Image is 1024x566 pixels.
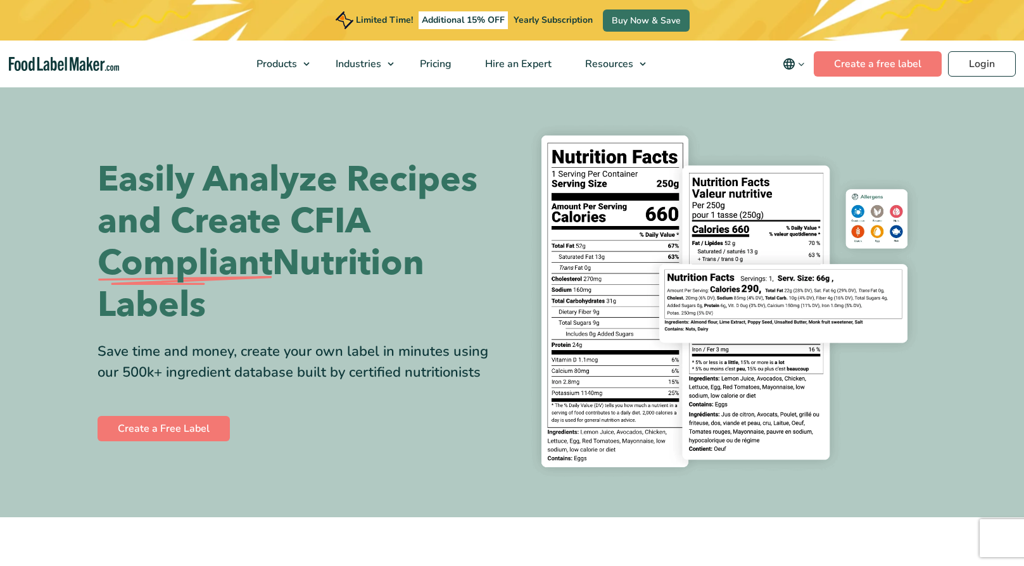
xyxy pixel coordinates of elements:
span: Resources [581,57,635,71]
a: Hire an Expert [469,41,566,87]
span: Products [253,57,298,71]
span: Industries [332,57,382,71]
a: Products [240,41,316,87]
span: Pricing [416,57,453,71]
a: Create a Free Label [98,416,230,441]
span: Compliant [98,242,272,284]
a: Pricing [403,41,465,87]
a: Login [948,51,1016,77]
span: Limited Time! [356,14,413,26]
a: Resources [569,41,652,87]
a: Create a free label [814,51,942,77]
a: Buy Now & Save [603,9,690,32]
a: Industries [319,41,400,87]
h1: Easily Analyze Recipes and Create CFIA Nutrition Labels [98,159,503,326]
span: Yearly Subscription [514,14,593,26]
span: Additional 15% OFF [419,11,508,29]
div: Save time and money, create your own label in minutes using our 500k+ ingredient database built b... [98,341,503,383]
span: Hire an Expert [481,57,553,71]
